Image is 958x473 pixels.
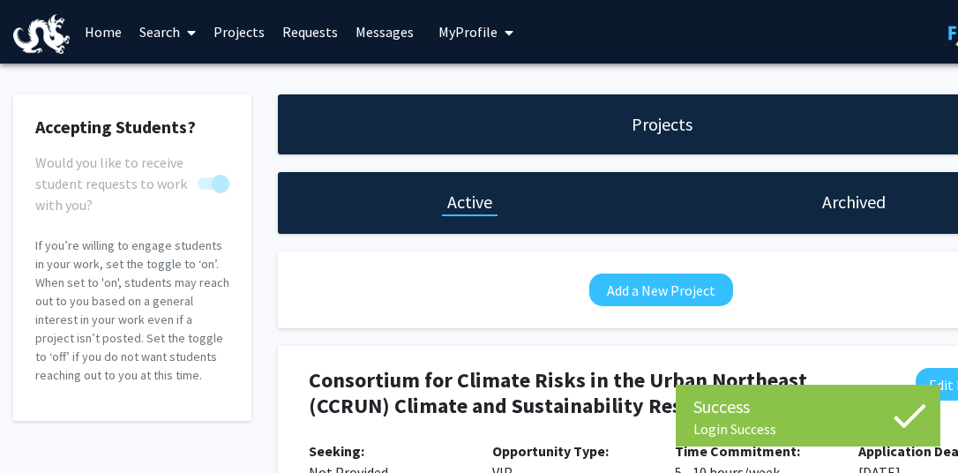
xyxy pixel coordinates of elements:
[447,190,492,214] h1: Active
[35,152,191,215] span: Would you like to receive student requests to work with you?
[35,152,229,194] div: You cannot turn this off while you have active projects.
[35,236,229,385] p: If you’re willing to engage students in your work, set the toggle to ‘on’. When set to 'on', stud...
[347,1,423,63] a: Messages
[492,442,609,460] b: Opportunity Type:
[693,420,923,438] div: Login Success
[309,442,364,460] b: Seeking:
[309,368,887,419] h4: Consortium for Climate Risks in the Urban Northeast (CCRUN) Climate and Sustainability Research T...
[131,1,205,63] a: Search
[205,1,273,63] a: Projects
[76,1,131,63] a: Home
[13,14,70,54] img: Drexel University Logo
[589,274,733,306] button: Add a New Project
[822,190,886,214] h1: Archived
[35,116,229,138] h2: Accepting Students?
[693,394,923,420] div: Success
[438,23,498,41] span: My Profile
[273,1,347,63] a: Requests
[632,112,692,137] h1: Projects
[675,442,800,460] b: Time Commitment:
